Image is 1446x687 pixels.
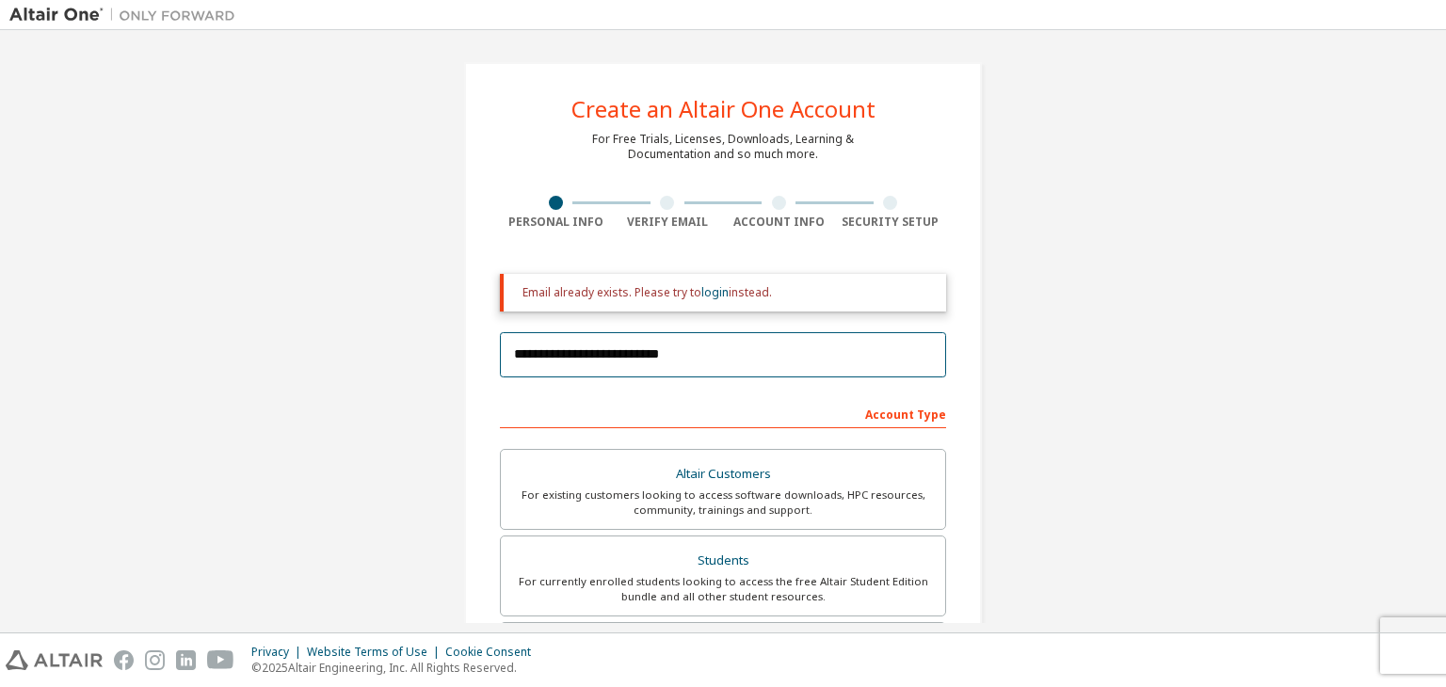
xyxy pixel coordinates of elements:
[307,645,445,660] div: Website Terms of Use
[176,650,196,670] img: linkedin.svg
[251,660,542,676] p: © 2025 Altair Engineering, Inc. All Rights Reserved.
[701,284,729,300] a: login
[512,461,934,487] div: Altair Customers
[114,650,134,670] img: facebook.svg
[145,650,165,670] img: instagram.svg
[500,215,612,230] div: Personal Info
[612,215,724,230] div: Verify Email
[835,215,947,230] div: Security Setup
[571,98,876,120] div: Create an Altair One Account
[592,132,854,162] div: For Free Trials, Licenses, Downloads, Learning & Documentation and so much more.
[500,398,946,428] div: Account Type
[522,285,931,300] div: Email already exists. Please try to instead.
[512,487,934,518] div: For existing customers looking to access software downloads, HPC resources, community, trainings ...
[512,574,934,604] div: For currently enrolled students looking to access the free Altair Student Edition bundle and all ...
[6,650,103,670] img: altair_logo.svg
[723,215,835,230] div: Account Info
[445,645,542,660] div: Cookie Consent
[512,548,934,574] div: Students
[9,6,245,24] img: Altair One
[251,645,307,660] div: Privacy
[207,650,234,670] img: youtube.svg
